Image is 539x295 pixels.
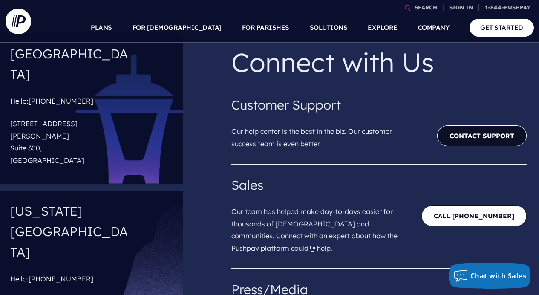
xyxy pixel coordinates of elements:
h4: Customer Support [231,95,527,115]
a: FOR [DEMOGRAPHIC_DATA] [133,13,222,43]
span: Chat with Sales [470,271,527,281]
p: Connect with Us [231,40,527,84]
h4: [US_STATE][GEOGRAPHIC_DATA] [10,197,132,266]
a: CALL [PHONE_NUMBER] [421,205,527,226]
a: GET STARTED [470,19,534,36]
h4: Sales [231,175,527,195]
h4: [GEOGRAPHIC_DATA] [10,40,132,88]
a: SOLUTIONS [310,13,348,43]
p: Our help center is the best in the biz. Our customer success team is even better. [231,115,409,153]
div: Hello: [10,95,132,170]
a: COMPANY [418,13,450,43]
a: PLANS [91,13,112,43]
p: [STREET_ADDRESS][PERSON_NAME] Suite 300, [GEOGRAPHIC_DATA] [10,114,132,170]
p: Our team has helped make day-to-days easier for thousands of [DEMOGRAPHIC_DATA] and communities. ... [231,195,409,258]
a: FOR PARISHES [242,13,289,43]
a: [PHONE_NUMBER] [29,97,93,105]
a: [PHONE_NUMBER] [29,275,93,283]
a: Contact Support [437,125,527,146]
button: Chat with Sales [449,263,531,289]
a: EXPLORE [368,13,398,43]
